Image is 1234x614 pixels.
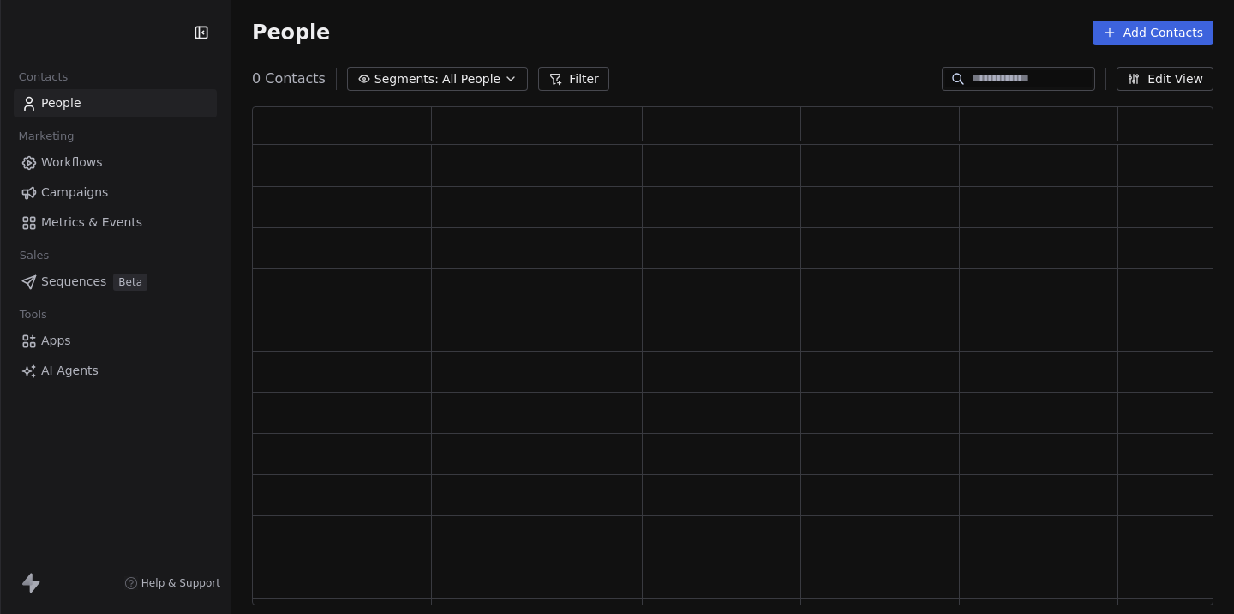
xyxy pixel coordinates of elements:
a: Metrics & Events [14,208,217,237]
span: Metrics & Events [41,214,142,232]
span: Campaigns [41,184,108,202]
span: Segments: [374,70,439,88]
span: Workflows [41,153,103,172]
span: 0 Contacts [252,69,326,89]
a: Apps [14,327,217,355]
button: Add Contacts [1093,21,1213,45]
span: All People [442,70,500,88]
button: Edit View [1117,67,1213,91]
a: Workflows [14,148,217,177]
a: SequencesBeta [14,268,217,296]
span: Sequences [41,273,106,291]
a: People [14,89,217,117]
span: Apps [41,332,71,350]
span: People [252,20,330,45]
span: Help & Support [141,576,220,590]
span: Marketing [11,123,81,149]
a: Campaigns [14,178,217,207]
span: Sales [12,243,57,268]
span: AI Agents [41,362,99,380]
span: Tools [12,302,54,328]
a: Help & Support [124,576,220,590]
a: AI Agents [14,357,217,385]
span: People [41,94,81,112]
span: Beta [113,274,147,291]
span: Contacts [11,64,75,90]
button: Filter [538,67,609,91]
